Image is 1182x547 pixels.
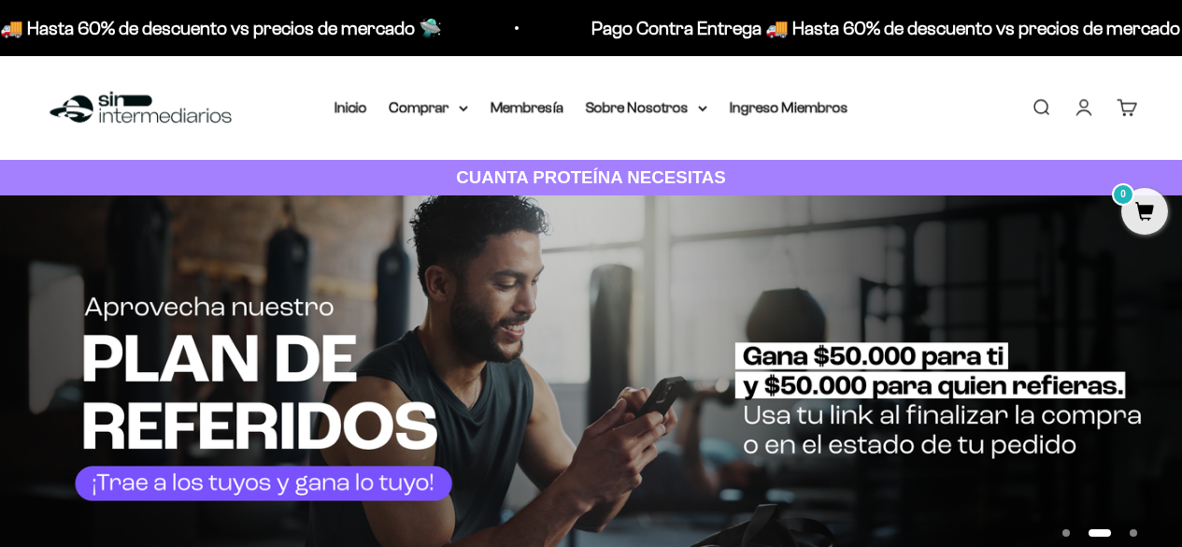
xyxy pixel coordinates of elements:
[1121,203,1168,223] a: 0
[586,95,707,120] summary: Sobre Nosotros
[730,99,848,115] a: Ingreso Miembros
[491,99,563,115] a: Membresía
[1112,183,1134,206] mark: 0
[456,167,726,187] strong: CUANTA PROTEÍNA NECESITAS
[335,99,367,115] a: Inicio
[390,95,468,120] summary: Comprar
